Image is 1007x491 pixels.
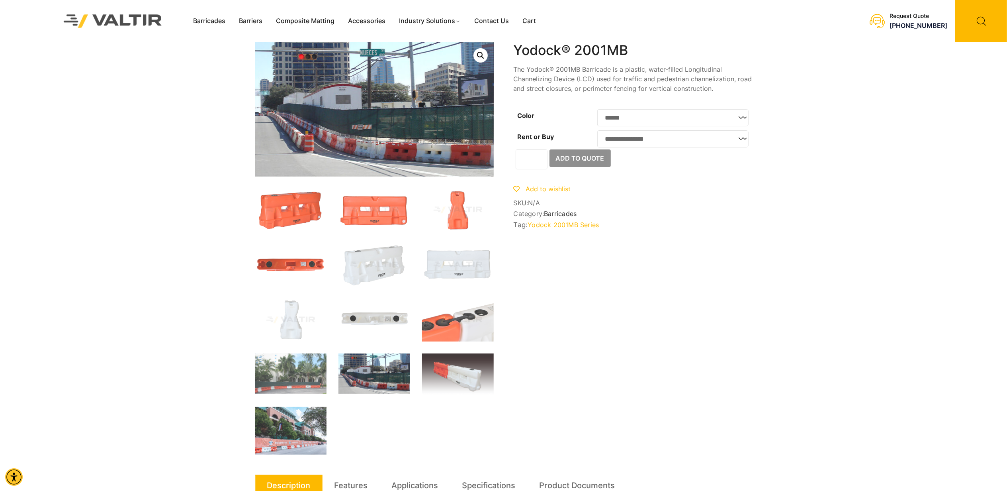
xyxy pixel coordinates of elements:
img: An orange traffic cone with a wide base and a tapered top, designed for road safety and traffic m... [422,189,494,232]
a: Accessories [341,15,392,27]
span: Category: [514,210,753,218]
div: Accessibility Menu [5,468,23,486]
a: Cart [516,15,543,27]
p: The Yodock® 2001MB Barricade is a plastic, water-filled Longitudinal Channelizing Device (LCD) us... [514,65,753,93]
h1: Yodock® 2001MB [514,42,753,59]
img: 2001MB_Org_3Q.jpg [255,189,327,232]
img: Close-up of two connected plastic containers, one orange and one white, featuring black caps and ... [422,299,494,342]
a: Barricades [186,15,232,27]
span: Tag: [514,221,753,229]
label: Rent or Buy [518,133,554,141]
img: A white plastic barrier with two rectangular openings, featuring the brand name "Yodock" and a logo. [422,244,494,287]
img: An orange traffic barrier with two rectangular openings and a logo, designed for road safety and ... [338,189,410,232]
a: Barriers [232,15,269,27]
a: Yodock 2001MB Series [528,221,599,229]
img: A segmented traffic barrier in orange and white, designed for road safety and construction zones. [422,354,494,395]
img: Valtir Rentals [53,4,172,38]
a: Add to wishlist [514,185,571,193]
img: A white plastic container with a unique shape, likely used for storage or dispensing liquids. [255,299,327,342]
div: Request Quote [890,13,947,20]
span: N/A [528,199,540,207]
img: A view of Minute Maid Park with a barrier displaying "Houston Astros" and a Texas flag, surrounde... [255,407,327,455]
label: Color [518,112,535,120]
img: A white plastic tank with two black caps and a label on the side, viewed from above. [338,299,410,342]
img: Construction site with traffic barriers, green fencing, and a street sign for Nueces St. in an ur... [338,354,410,394]
a: Contact Us [467,15,516,27]
a: Open this option [473,48,488,63]
a: Industry Solutions [392,15,467,27]
a: call (888) 496-3625 [890,22,947,29]
img: A construction area with orange and white barriers, surrounded by palm trees and a building in th... [255,354,327,394]
a: Barricades [544,210,577,218]
span: SKU: [514,199,753,207]
img: An orange plastic dock float with two circular openings and a rectangular label on top. [255,244,327,287]
img: A white plastic barrier with a textured surface, designed for traffic control or safety purposes. [338,244,410,287]
a: Composite Matting [269,15,341,27]
span: Add to wishlist [526,185,571,193]
input: Product quantity [516,149,547,169]
button: Add to Quote [549,149,611,167]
